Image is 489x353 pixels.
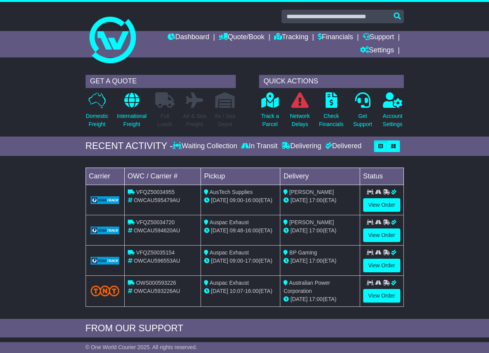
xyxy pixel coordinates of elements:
span: [DATE] [290,197,307,203]
span: VFQZ50034720 [136,219,175,225]
p: Check Financials [319,112,343,128]
span: [DATE] [211,258,228,264]
span: 17:00 [245,258,259,264]
div: Delivering [280,142,323,151]
span: VFQZ50035154 [136,249,175,256]
p: Get Support [353,112,372,128]
span: 17:00 [309,296,323,302]
img: GetCarrierServiceLogo [91,227,120,234]
div: FROM OUR SUPPORT [86,323,404,334]
span: OWCAU596553AU [134,258,180,264]
span: OWCAU595479AU [134,197,180,203]
div: GET A QUOTE [86,75,236,88]
a: Quote/Book [219,31,264,44]
span: 16:00 [245,227,259,234]
a: Track aParcel [261,92,279,133]
img: GetCarrierServiceLogo [91,257,120,265]
div: Delivered [323,142,362,151]
a: Dashboard [168,31,209,44]
span: VFQZ50034955 [136,189,175,195]
a: Financials [318,31,353,44]
span: 17:00 [309,258,323,264]
span: Australian Power Corporation [283,280,330,294]
div: - (ETA) [204,287,277,295]
p: Full Loads [155,112,175,128]
span: [DATE] [290,258,307,264]
span: [PERSON_NAME] [289,189,334,195]
img: GetCarrierServiceLogo [91,196,120,204]
div: - (ETA) [204,257,277,265]
td: Carrier [86,168,124,185]
span: [DATE] [290,227,307,234]
span: 09:00 [230,197,243,203]
span: [PERSON_NAME] [289,219,334,225]
a: InternationalFreight [117,92,147,133]
td: OWC / Carrier # [124,168,201,185]
a: NetworkDelays [290,92,310,133]
span: Auspac Exhaust [209,219,249,225]
span: 16:00 [245,197,259,203]
div: RECENT ACTIVITY - [86,140,173,152]
a: View Order [363,289,400,303]
a: DomesticFreight [86,92,109,133]
a: GetSupport [353,92,372,133]
span: Auspac Exhaust [209,280,249,286]
a: View Order [363,198,400,212]
p: Network Delays [290,112,310,128]
span: BP Gaming [289,249,317,256]
span: [DATE] [211,197,228,203]
p: Air & Sea Freight [183,112,206,128]
span: 16:00 [245,288,259,294]
span: 10:07 [230,288,243,294]
span: AusTech Supplies [209,189,252,195]
img: TNT_Domestic.png [91,286,120,296]
p: Domestic Freight [86,112,108,128]
span: OWCAU593226AU [134,288,180,294]
p: International Freight [117,112,147,128]
span: © One World Courier 2025. All rights reserved. [86,344,197,350]
span: Auspac Exhaust [209,249,249,256]
div: Waiting Collection [173,142,239,151]
a: View Order [363,228,400,242]
a: Support [363,31,394,44]
a: View Order [363,259,400,272]
td: Pickup [201,168,280,185]
span: 09:48 [230,227,243,234]
span: 17:00 [309,227,323,234]
div: (ETA) [283,257,356,265]
span: OWCAU594620AU [134,227,180,234]
td: Delivery [280,168,360,185]
span: 09:00 [230,258,243,264]
td: Status [360,168,403,185]
span: [DATE] [290,296,307,302]
span: OWS000593226 [136,280,176,286]
p: Account Settings [383,112,403,128]
a: AccountSettings [383,92,403,133]
div: (ETA) [283,196,356,204]
div: (ETA) [283,227,356,235]
div: QUICK ACTIONS [259,75,404,88]
a: CheckFinancials [319,92,344,133]
p: Air / Sea Depot [214,112,235,128]
span: [DATE] [211,288,228,294]
div: (ETA) [283,295,356,303]
div: - (ETA) [204,227,277,235]
p: Track a Parcel [261,112,279,128]
a: Settings [360,44,394,57]
span: 17:00 [309,197,323,203]
a: Tracking [274,31,308,44]
div: In Transit [239,142,280,151]
div: - (ETA) [204,196,277,204]
span: [DATE] [211,227,228,234]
